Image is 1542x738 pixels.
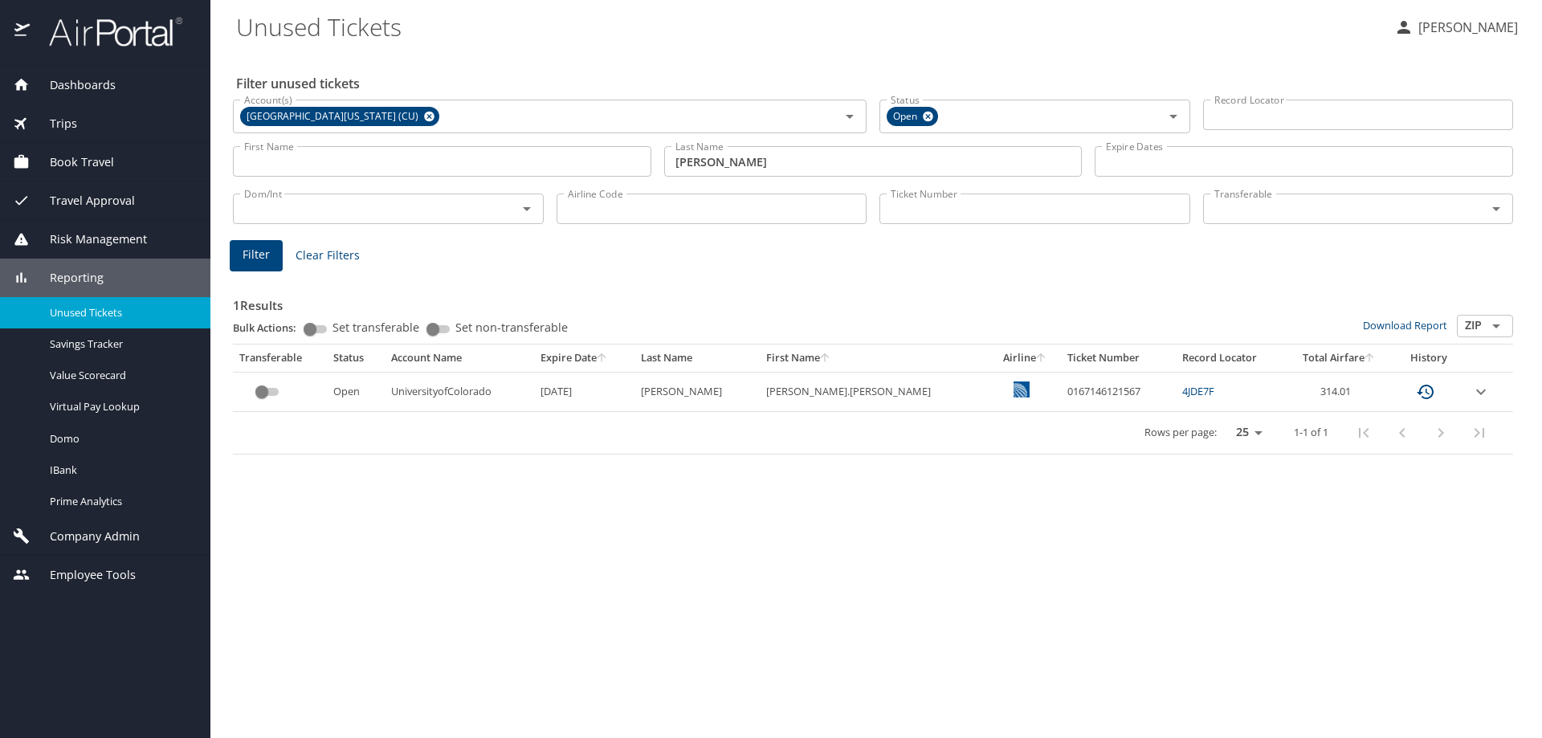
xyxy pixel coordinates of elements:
button: sort [1365,353,1376,364]
th: First Name [760,345,989,372]
td: [PERSON_NAME] [634,372,760,411]
button: Open [838,105,861,128]
th: Account Name [385,345,534,372]
button: [PERSON_NAME] [1388,13,1524,42]
span: IBank [50,463,191,478]
span: Risk Management [30,230,147,248]
div: [GEOGRAPHIC_DATA][US_STATE] (CU) [240,107,439,126]
img: airportal-logo.png [31,16,182,47]
button: Open [1485,198,1507,220]
span: Dashboards [30,76,116,94]
span: [GEOGRAPHIC_DATA][US_STATE] (CU) [240,108,428,125]
button: expand row [1471,382,1491,402]
span: Company Admin [30,528,140,545]
th: Status [327,345,384,372]
button: Clear Filters [289,241,366,271]
td: Open [327,372,384,411]
button: Open [1162,105,1185,128]
td: [PERSON_NAME].[PERSON_NAME] [760,372,989,411]
img: icon-airportal.png [14,16,31,47]
span: Employee Tools [30,566,136,584]
th: Airline [989,345,1061,372]
button: Open [1485,315,1507,337]
th: Expire Date [534,345,634,372]
th: Record Locator [1176,345,1285,372]
th: Total Airfare [1285,345,1393,372]
span: Trips [30,115,77,133]
span: Book Travel [30,153,114,171]
a: Download Report [1363,318,1447,332]
h2: Filter unused tickets [236,71,1516,96]
span: Domo [50,431,191,446]
h1: Unused Tickets [236,2,1381,51]
table: custom pagination table [233,345,1513,455]
h3: 1 Results [233,287,1513,315]
td: [DATE] [534,372,634,411]
td: 0167146121567 [1061,372,1177,411]
button: sort [597,353,608,364]
span: Set non-transferable [455,322,568,333]
td: 314.01 [1285,372,1393,411]
div: Open [887,107,938,126]
span: Open [887,108,927,125]
td: UniversityofColorado [385,372,534,411]
span: Set transferable [332,322,419,333]
th: Last Name [634,345,760,372]
span: Virtual Pay Lookup [50,399,191,414]
span: Clear Filters [296,246,360,266]
p: Bulk Actions: [233,320,309,335]
p: [PERSON_NAME] [1413,18,1518,37]
img: United Airlines [1014,381,1030,398]
button: Filter [230,240,283,271]
select: rows per page [1223,421,1268,445]
button: Open [516,198,538,220]
a: 4JDE7F [1182,384,1214,398]
div: Transferable [239,351,320,365]
p: Rows per page: [1144,427,1217,438]
span: Reporting [30,269,104,287]
th: History [1393,345,1465,372]
p: 1-1 of 1 [1294,427,1328,438]
button: sort [820,353,831,364]
span: Unused Tickets [50,305,191,320]
span: Prime Analytics [50,494,191,509]
span: Filter [243,245,270,265]
span: Travel Approval [30,192,135,210]
span: Value Scorecard [50,368,191,383]
th: Ticket Number [1061,345,1177,372]
button: sort [1036,353,1047,364]
span: Savings Tracker [50,336,191,352]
